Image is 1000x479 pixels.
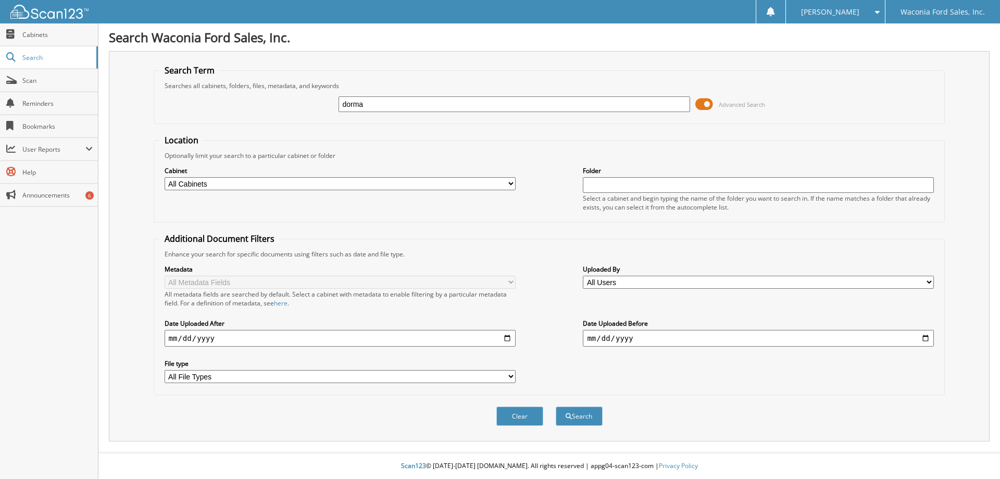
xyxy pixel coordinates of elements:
label: Uploaded By [583,265,934,274]
span: Announcements [22,191,93,200]
div: All metadata fields are searched by default. Select a cabinet with metadata to enable filtering b... [165,290,516,308]
h1: Search Waconia Ford Sales, Inc. [109,29,990,46]
a: Privacy Policy [659,461,698,470]
label: Date Uploaded After [165,319,516,328]
label: Folder [583,166,934,175]
span: Reminders [22,99,93,108]
label: File type [165,359,516,368]
span: User Reports [22,145,85,154]
span: Help [22,168,93,177]
span: Cabinets [22,30,93,39]
label: Date Uploaded Before [583,319,934,328]
input: start [165,330,516,347]
div: Searches all cabinets, folders, files, metadata, and keywords [159,81,940,90]
div: Optionally limit your search to a particular cabinet or folder [159,151,940,160]
legend: Search Term [159,65,220,76]
legend: Additional Document Filters [159,233,280,244]
div: Select a cabinet and begin typing the name of the folder you want to search in. If the name match... [583,194,934,212]
label: Cabinet [165,166,516,175]
div: 6 [85,191,94,200]
div: © [DATE]-[DATE] [DOMAIN_NAME]. All rights reserved | appg04-scan123-com | [98,453,1000,479]
span: Waconia Ford Sales, Inc. [901,9,985,15]
span: Scan123 [401,461,426,470]
button: Search [556,407,603,426]
div: Enhance your search for specific documents using filters such as date and file type. [159,250,940,259]
span: Search [22,53,91,62]
a: here [274,299,287,308]
span: [PERSON_NAME] [801,9,859,15]
img: scan123-logo-white.svg [10,5,89,19]
span: Bookmarks [22,122,93,131]
span: Advanced Search [719,101,765,108]
span: Scan [22,76,93,85]
input: end [583,330,934,347]
button: Clear [496,407,543,426]
label: Metadata [165,265,516,274]
iframe: Chat Widget [948,429,1000,479]
legend: Location [159,134,204,146]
